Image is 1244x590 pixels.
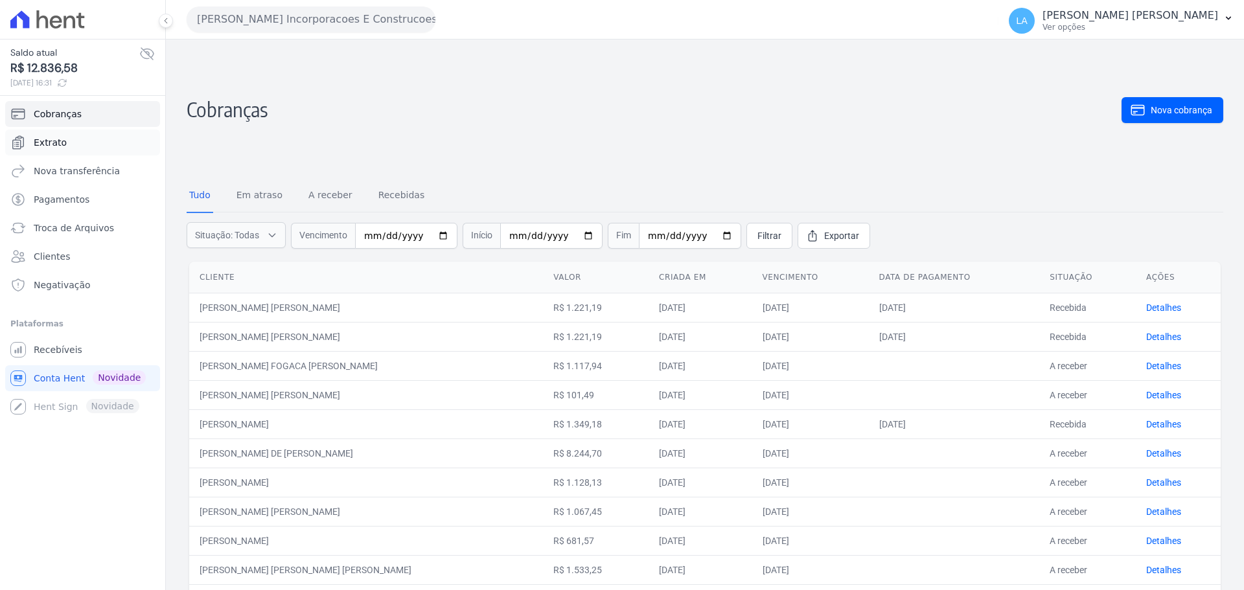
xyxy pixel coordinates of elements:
td: [DATE] [752,351,869,380]
td: R$ 1.349,18 [543,409,649,438]
td: [DATE] [752,322,869,351]
a: Conta Hent Novidade [5,365,160,391]
a: Cobranças [5,101,160,127]
td: A receber [1039,555,1136,584]
span: Troca de Arquivos [34,221,114,234]
td: [DATE] [752,526,869,555]
span: Vencimento [291,223,355,249]
td: [DATE] [649,497,752,526]
span: Clientes [34,250,70,263]
td: [PERSON_NAME] [PERSON_NAME] [PERSON_NAME] [189,555,543,584]
td: Recebida [1039,293,1136,322]
td: [DATE] [649,380,752,409]
td: [PERSON_NAME] FOGACA [PERSON_NAME] [189,351,543,380]
h2: Cobranças [187,50,1122,170]
span: R$ 12.836,58 [10,60,139,77]
td: R$ 1.067,45 [543,497,649,526]
td: [PERSON_NAME] [PERSON_NAME] [189,380,543,409]
td: [DATE] [869,409,1040,438]
td: [PERSON_NAME] [PERSON_NAME] [189,497,543,526]
a: Detalhes [1146,332,1181,342]
a: Nova cobrança [1122,97,1223,123]
a: Negativação [5,272,160,298]
p: [PERSON_NAME] [PERSON_NAME] [1042,9,1218,22]
td: [PERSON_NAME] [PERSON_NAME] [189,322,543,351]
p: Ver opções [1042,22,1218,32]
td: [DATE] [752,438,869,468]
td: [DATE] [752,555,869,584]
td: [DATE] [869,322,1040,351]
td: R$ 1.128,13 [543,468,649,497]
td: [DATE] [649,555,752,584]
td: R$ 1.117,94 [543,351,649,380]
a: Nova transferência [5,158,160,184]
td: R$ 1.533,25 [543,555,649,584]
span: Nova transferência [34,165,120,177]
td: [DATE] [649,409,752,438]
th: Vencimento [752,262,869,293]
span: Nova cobrança [1151,104,1212,117]
td: [DATE] [752,293,869,322]
td: A receber [1039,351,1136,380]
a: Recebíveis [5,337,160,363]
td: [PERSON_NAME] [189,526,543,555]
td: R$ 101,49 [543,380,649,409]
td: Recebida [1039,409,1136,438]
th: Cliente [189,262,543,293]
span: Cobranças [34,108,82,120]
th: Data de pagamento [869,262,1040,293]
td: [PERSON_NAME] [PERSON_NAME] [189,293,543,322]
a: Em atraso [234,179,285,213]
td: R$ 1.221,19 [543,322,649,351]
td: [PERSON_NAME] DE [PERSON_NAME] [189,438,543,468]
a: Extrato [5,130,160,155]
span: Filtrar [757,229,781,242]
nav: Sidebar [10,101,155,420]
td: [DATE] [752,409,869,438]
span: [DATE] 16:31 [10,77,139,89]
td: A receber [1039,526,1136,555]
button: LA [PERSON_NAME] [PERSON_NAME] Ver opções [998,3,1244,39]
span: Saldo atual [10,46,139,60]
a: Clientes [5,244,160,269]
a: Detalhes [1146,448,1181,459]
span: Conta Hent [34,372,85,385]
th: Criada em [649,262,752,293]
span: Novidade [93,370,146,385]
th: Valor [543,262,649,293]
th: Situação [1039,262,1136,293]
td: [DATE] [649,351,752,380]
td: R$ 1.221,19 [543,293,649,322]
button: [PERSON_NAME] Incorporacoes E Construcoes LTDA [187,6,435,32]
span: LA [1016,16,1028,25]
a: Tudo [187,179,213,213]
a: Pagamentos [5,187,160,212]
td: [PERSON_NAME] [189,409,543,438]
a: Filtrar [746,223,792,249]
a: Detalhes [1146,536,1181,546]
a: A receber [306,179,355,213]
div: Plataformas [10,316,155,332]
a: Detalhes [1146,419,1181,429]
td: [DATE] [649,293,752,322]
a: Detalhes [1146,477,1181,488]
span: Fim [608,223,639,249]
td: R$ 681,57 [543,526,649,555]
td: [DATE] [752,497,869,526]
a: Detalhes [1146,361,1181,371]
td: [DATE] [649,468,752,497]
a: Exportar [798,223,870,249]
th: Ações [1136,262,1221,293]
a: Recebidas [376,179,428,213]
td: [DATE] [649,526,752,555]
td: [PERSON_NAME] [189,468,543,497]
a: Detalhes [1146,302,1181,313]
span: Pagamentos [34,193,89,206]
a: Detalhes [1146,506,1181,517]
td: [DATE] [752,468,869,497]
td: A receber [1039,497,1136,526]
td: [DATE] [649,438,752,468]
td: R$ 8.244,70 [543,438,649,468]
span: Extrato [34,136,67,149]
td: Recebida [1039,322,1136,351]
